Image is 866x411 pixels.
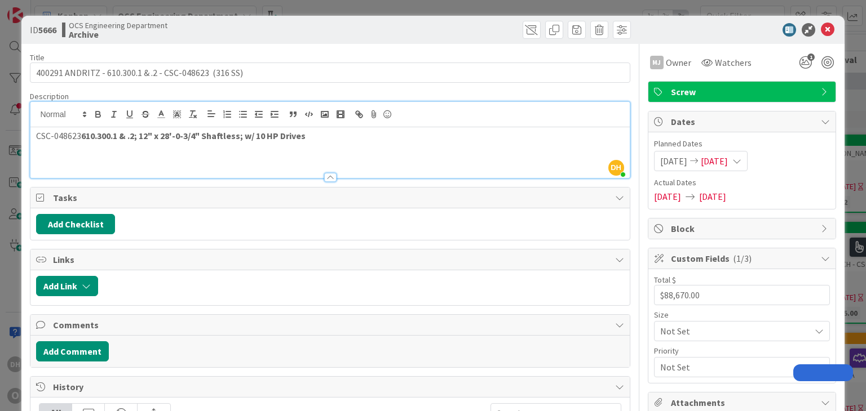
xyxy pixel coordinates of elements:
span: Description [30,91,69,101]
div: MJ [650,56,664,69]
span: Watchers [715,56,752,69]
span: Comments [53,318,609,332]
p: CSC-048623 [36,129,624,142]
span: DH [608,160,624,176]
span: Planned Dates [654,138,830,150]
span: Block [671,222,815,235]
span: Tasks [53,191,609,204]
b: Archive [69,30,167,39]
span: Screw [671,85,815,99]
button: Add Comment [36,341,109,361]
span: Dates [671,115,815,128]
span: Attachments [671,396,815,409]
span: History [53,380,609,394]
span: Not Set [660,323,805,339]
span: ID [30,23,56,37]
span: Actual Dates [654,177,830,189]
span: OCS Engineering Department [69,21,167,30]
div: Priority [654,347,830,355]
button: Add Checklist [36,214,115,234]
span: Owner [666,56,691,69]
span: Not Set [660,359,805,375]
strong: 610.300.1 & .2; 12" x 28'-0-3/4" Shaftless; w/ 10 HP Drives [81,130,306,141]
span: Custom Fields [671,252,815,265]
label: Total $ [654,275,676,285]
input: type card name here... [30,62,630,83]
span: [DATE] [654,190,681,203]
span: [DATE] [699,190,726,203]
span: [DATE] [660,154,687,168]
span: Links [53,253,609,266]
span: ( 1/3 ) [733,253,752,264]
span: [DATE] [701,154,728,168]
span: 1 [807,53,815,61]
div: Size [654,311,830,319]
button: Add Link [36,276,98,296]
label: Title [30,52,45,62]
b: 5666 [38,24,56,35]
